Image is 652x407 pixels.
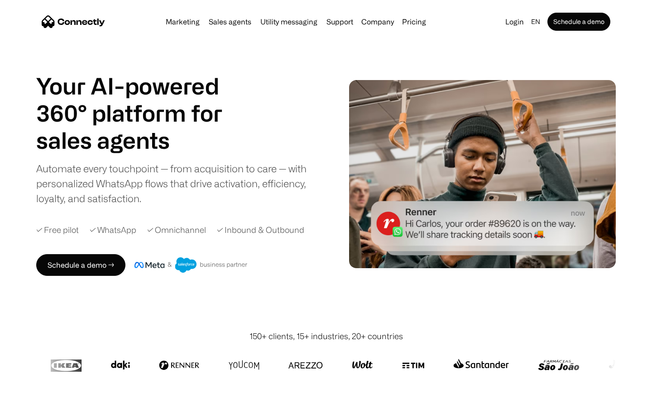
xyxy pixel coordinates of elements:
[36,224,79,236] div: ✓ Free pilot
[162,18,203,25] a: Marketing
[36,254,125,276] a: Schedule a demo →
[257,18,321,25] a: Utility messaging
[502,15,527,28] a: Login
[361,15,394,28] div: Company
[547,13,610,31] a: Schedule a demo
[36,72,244,127] h1: Your AI-powered 360° platform for
[134,257,248,273] img: Meta and Salesforce business partner badge.
[18,391,54,404] ul: Language list
[90,224,136,236] div: ✓ WhatsApp
[9,390,54,404] aside: Language selected: English
[249,330,403,342] div: 150+ clients, 15+ industries, 20+ countries
[398,18,430,25] a: Pricing
[205,18,255,25] a: Sales agents
[217,224,304,236] div: ✓ Inbound & Outbound
[323,18,357,25] a: Support
[531,15,540,28] div: en
[36,161,321,206] div: Automate every touchpoint — from acquisition to care — with personalized WhatsApp flows that driv...
[147,224,206,236] div: ✓ Omnichannel
[36,127,244,154] h1: sales agents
